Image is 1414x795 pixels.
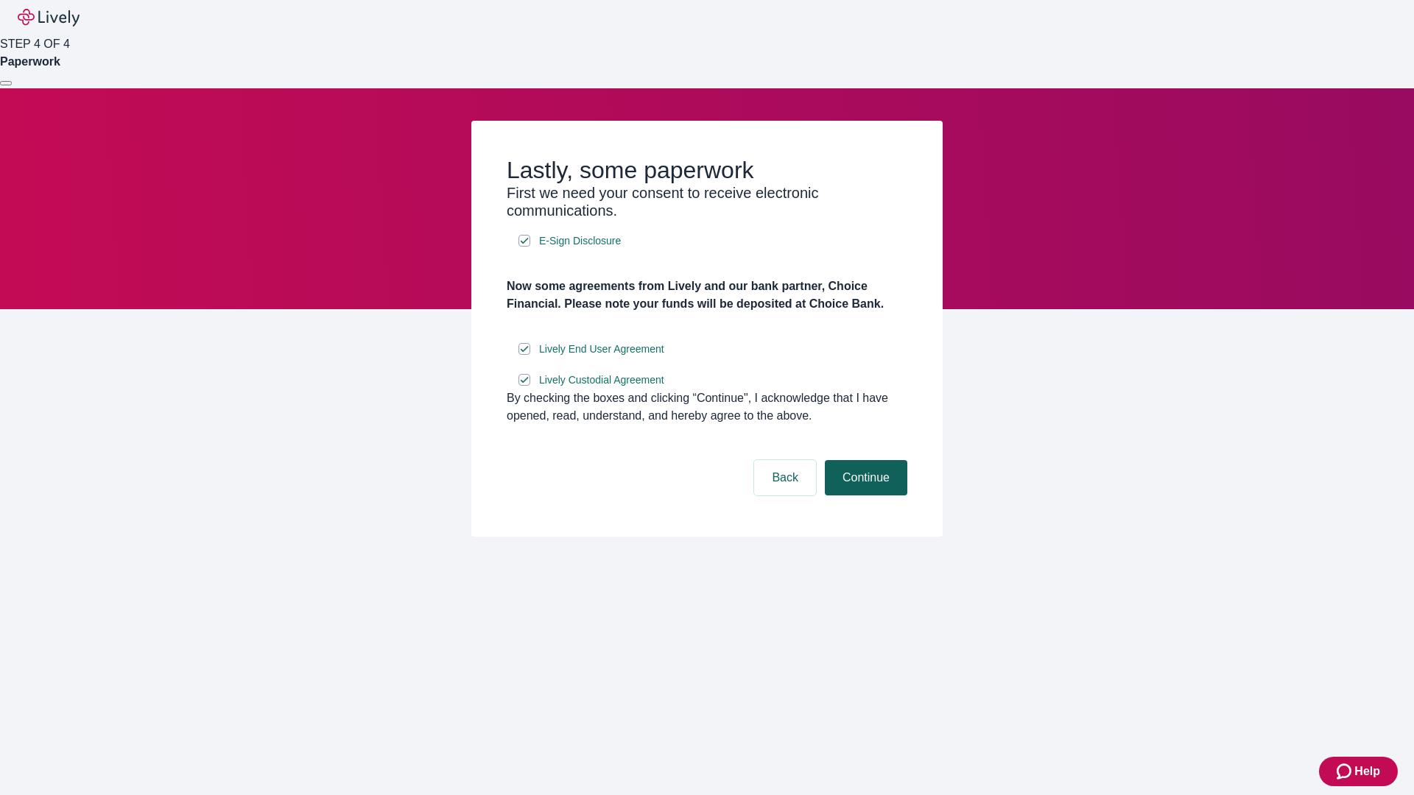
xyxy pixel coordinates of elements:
button: Continue [825,460,907,495]
span: Lively End User Agreement [539,342,664,357]
span: E-Sign Disclosure [539,233,621,249]
div: By checking the boxes and clicking “Continue", I acknowledge that I have opened, read, understand... [507,389,907,425]
a: e-sign disclosure document [536,371,667,389]
h2: Lastly, some paperwork [507,156,907,184]
button: Back [754,460,816,495]
img: Lively [18,9,80,26]
a: e-sign disclosure document [536,232,624,250]
span: Lively Custodial Agreement [539,372,664,388]
span: Help [1354,763,1380,780]
button: Zendesk support iconHelp [1319,757,1398,786]
a: e-sign disclosure document [536,340,667,358]
h4: Now some agreements from Lively and our bank partner, Choice Financial. Please note your funds wi... [507,278,907,313]
h3: First we need your consent to receive electronic communications. [507,184,907,219]
svg: Zendesk support icon [1337,763,1354,780]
